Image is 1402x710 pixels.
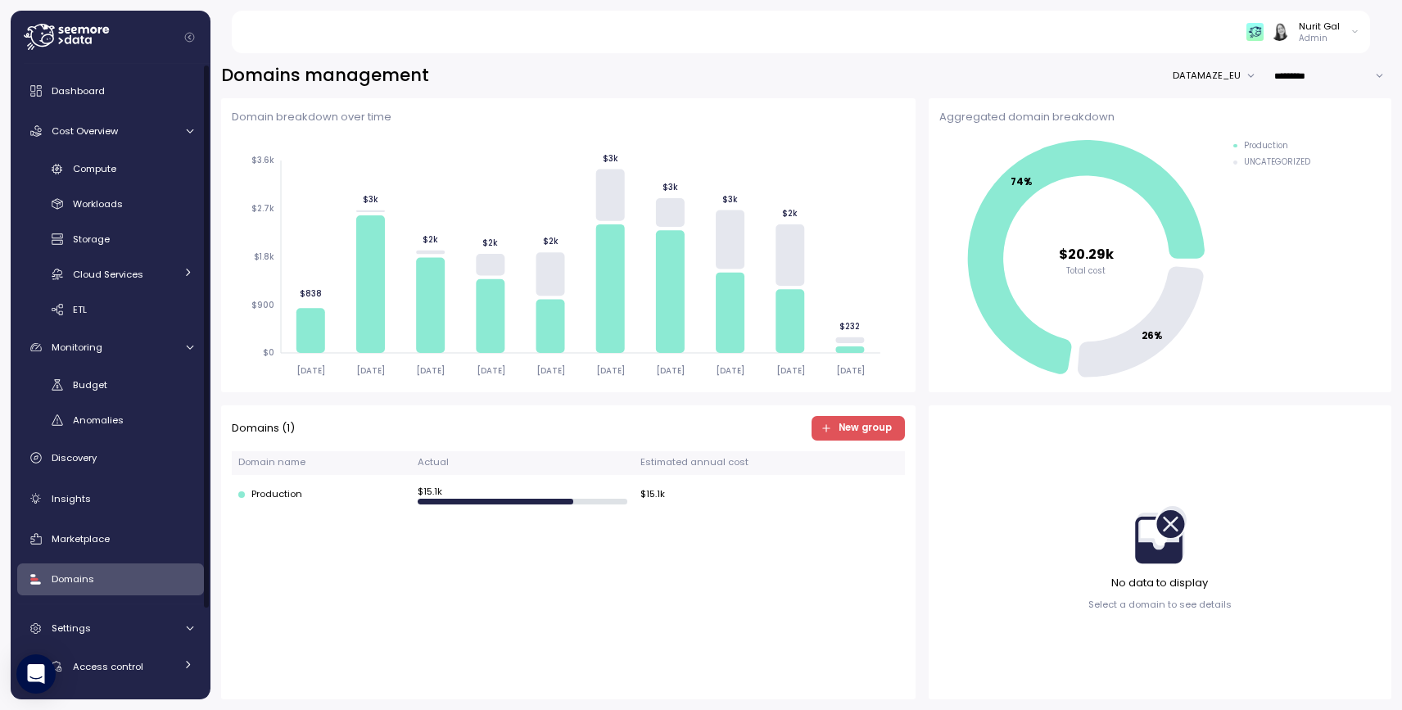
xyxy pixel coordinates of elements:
[1173,64,1264,88] button: DATAMAZE_EU
[1059,245,1115,264] tspan: $20.29k
[640,486,898,504] div: $ 15.1k
[52,622,91,635] span: Settings
[251,204,274,215] tspan: $2.7k
[1111,575,1208,591] p: No data to display
[17,260,204,287] a: Cloud Services
[1066,265,1106,276] tspan: Total cost
[52,451,97,464] span: Discovery
[663,182,678,192] tspan: $3k
[73,162,116,175] span: Compute
[1271,23,1288,40] img: ACg8ocIVugc3DtI--ID6pffOeA5XcvoqExjdOmyrlhjOptQpqjom7zQ=s96-c
[17,482,204,515] a: Insights
[52,124,118,138] span: Cost Overview
[73,268,143,281] span: Cloud Services
[835,365,864,376] tspan: [DATE]
[416,365,445,376] tspan: [DATE]
[17,296,204,323] a: ETL
[17,653,204,680] a: Access control
[17,441,204,474] a: Discovery
[232,109,905,125] p: Domain breakdown over time
[356,365,385,376] tspan: [DATE]
[536,365,565,376] tspan: [DATE]
[221,64,429,88] h2: Domains management
[939,109,1381,125] p: Aggregated domain breakdown
[17,75,204,107] a: Dashboard
[296,365,325,376] tspan: [DATE]
[476,365,504,376] tspan: [DATE]
[17,331,204,364] a: Monitoring
[1299,33,1340,44] p: Admin
[1244,156,1310,168] div: UNCATEGORIZED
[17,156,204,183] a: Compute
[656,365,685,376] tspan: [DATE]
[722,194,738,205] tspan: $3k
[482,238,498,249] tspan: $2k
[776,365,804,376] tspan: [DATE]
[839,321,860,332] tspan: $232
[542,237,558,247] tspan: $2k
[1088,598,1232,611] p: Select a domain to see details
[363,194,378,205] tspan: $3k
[716,365,744,376] tspan: [DATE]
[812,416,905,440] button: New group
[232,420,295,436] p: Domains ( 1 )
[263,348,274,359] tspan: $0
[17,191,204,218] a: Workloads
[251,156,274,166] tspan: $3.6k
[17,522,204,555] a: Marketplace
[73,233,110,246] span: Storage
[238,487,405,502] div: Production
[73,414,124,427] span: Anomalies
[17,407,204,434] a: Anomalies
[602,153,617,164] tspan: $3k
[52,84,105,97] span: Dashboard
[73,303,87,316] span: ETL
[73,660,143,673] span: Access control
[73,378,107,391] span: Budget
[839,417,892,439] span: New group
[254,251,274,262] tspan: $1.8k
[1246,23,1264,40] img: 65f98ecb31a39d60f1f315eb.PNG
[411,451,634,475] th: Actual
[52,341,102,354] span: Monitoring
[423,234,438,245] tspan: $2k
[17,563,204,596] a: Domains
[782,208,798,219] tspan: $2k
[596,365,625,376] tspan: [DATE]
[17,226,204,253] a: Storage
[17,115,204,147] a: Cost Overview
[179,31,200,43] button: Collapse navigation
[52,492,91,505] span: Insights
[52,532,110,545] span: Marketplace
[52,572,94,586] span: Domains
[411,475,634,515] td: $ 15.1k
[16,654,56,694] div: Open Intercom Messenger
[17,372,204,399] a: Budget
[232,451,411,475] th: Domain name
[1244,140,1288,151] div: Production
[17,613,204,645] a: Settings
[251,300,274,310] tspan: $900
[73,197,123,210] span: Workloads
[1299,20,1340,33] div: Nurit Gal
[634,451,905,475] th: Estimated annual cost
[300,288,322,299] tspan: $838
